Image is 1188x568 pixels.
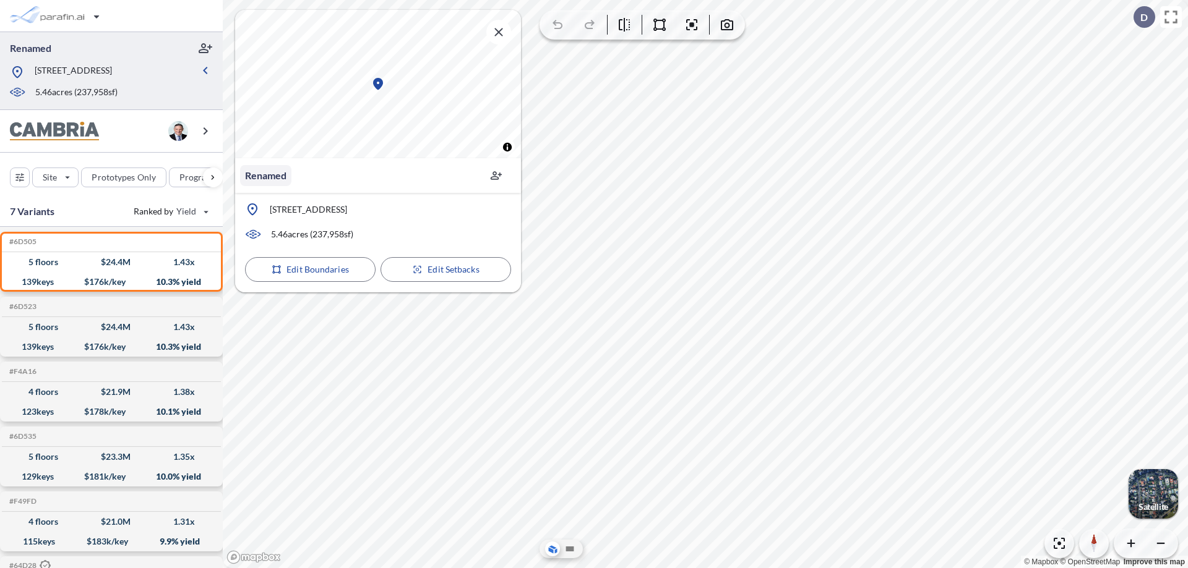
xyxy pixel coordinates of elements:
[271,228,353,240] p: 5.46 acres ( 237,958 sf)
[1024,557,1058,566] a: Mapbox
[7,367,37,376] h5: Click to copy the code
[226,550,281,564] a: Mapbox homepage
[500,140,515,155] button: Toggle attribution
[7,497,37,506] h5: Click to copy the code
[286,263,349,276] p: Edit Boundaries
[10,41,51,55] p: Renamed
[1138,502,1168,512] p: Satellite
[81,167,166,187] button: Prototypes Only
[381,257,511,282] button: Edit Setbacks
[176,205,197,218] span: Yield
[10,122,99,141] img: BrandImage
[169,167,236,187] button: Program
[92,171,156,184] p: Prototypes Only
[562,541,577,556] button: Site Plan
[270,203,347,216] p: [STREET_ADDRESS]
[245,168,286,183] p: Renamed
[7,237,37,246] h5: Click to copy the code
[35,86,118,100] p: 5.46 acres ( 237,958 sf)
[124,201,217,221] button: Ranked by Yield
[43,171,57,184] p: Site
[32,167,79,187] button: Site
[428,263,479,276] p: Edit Setbacks
[1129,469,1178,519] button: Switcher ImageSatellite
[504,140,511,154] span: Toggle attribution
[245,257,376,282] button: Edit Boundaries
[35,64,112,80] p: [STREET_ADDRESS]
[1129,469,1178,519] img: Switcher Image
[10,204,55,219] p: 7 Variants
[235,10,521,158] canvas: Map
[1140,12,1148,23] p: D
[1124,557,1185,566] a: Improve this map
[168,121,188,141] img: user logo
[7,432,37,441] h5: Click to copy the code
[1060,557,1120,566] a: OpenStreetMap
[7,302,37,311] h5: Click to copy the code
[371,77,385,91] div: Map marker
[179,171,214,184] p: Program
[545,541,560,556] button: Aerial View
